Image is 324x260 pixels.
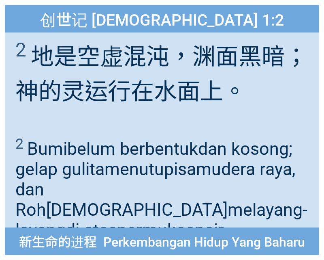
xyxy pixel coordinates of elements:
wh4325: 面 [177,78,246,105]
wh922: ; gelap gulita [15,139,307,240]
wh2822: menutupi [15,159,307,240]
wh8415: , dan Roh [15,159,307,240]
wh7363: di atas [66,220,227,240]
wh6440: 上 [200,78,246,105]
wh5921: samudera raya [15,159,307,240]
span: 地 [15,38,309,106]
wh5921: 。 [223,78,246,105]
wh776: belum berbentuk [15,139,307,240]
wh5921: permukaan [117,220,227,240]
wh6440: air [205,220,227,240]
span: Bumi [15,135,309,240]
wh7363: 在水 [131,78,246,105]
wh4325: . [223,220,227,240]
wh7307: 运行 [85,78,246,105]
sup: 2 [15,39,26,61]
wh430: melayang-layang [15,199,307,240]
wh7307: [DEMOGRAPHIC_DATA] [15,199,307,240]
wh8414: dan kosong [15,139,307,240]
sup: 2 [15,135,23,152]
wh430: 的灵 [38,78,246,105]
span: 创世记 [DEMOGRAPHIC_DATA] 1:2 [40,7,284,31]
